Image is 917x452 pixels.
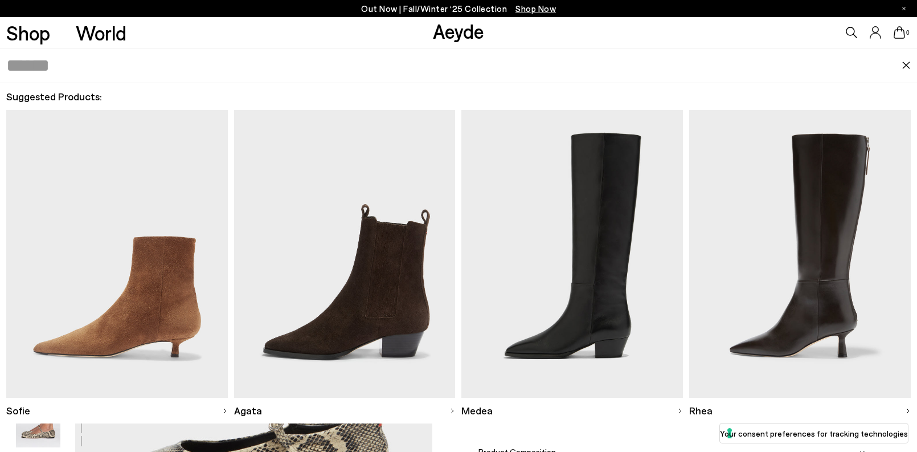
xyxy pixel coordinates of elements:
[449,408,455,414] img: svg%3E
[677,408,683,414] img: svg%3E
[689,398,911,424] a: Rhea
[461,110,683,398] img: Descriptive text
[515,3,556,14] span: Navigate to /collections/new-in
[689,404,713,418] span: Rhea
[234,404,262,418] span: Agata
[6,404,30,418] span: Sofie
[6,110,228,398] img: Descriptive text
[905,30,911,36] span: 0
[720,427,908,439] label: Your consent preferences for tracking technologies
[6,23,50,43] a: Shop
[689,110,911,398] img: Descriptive text
[894,26,905,39] a: 0
[361,2,556,16] p: Out Now | Fall/Winter ‘25 Collection
[902,62,911,70] img: close.svg
[76,23,126,43] a: World
[461,398,683,424] a: Medea
[234,398,456,424] a: Agata
[222,408,228,414] img: svg%3E
[905,408,911,414] img: svg%3E
[6,398,228,424] a: Sofie
[461,404,493,418] span: Medea
[234,110,456,398] img: Descriptive text
[6,89,911,104] h2: Suggested Products:
[720,424,908,443] button: Your consent preferences for tracking technologies
[433,19,484,43] a: Aeyde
